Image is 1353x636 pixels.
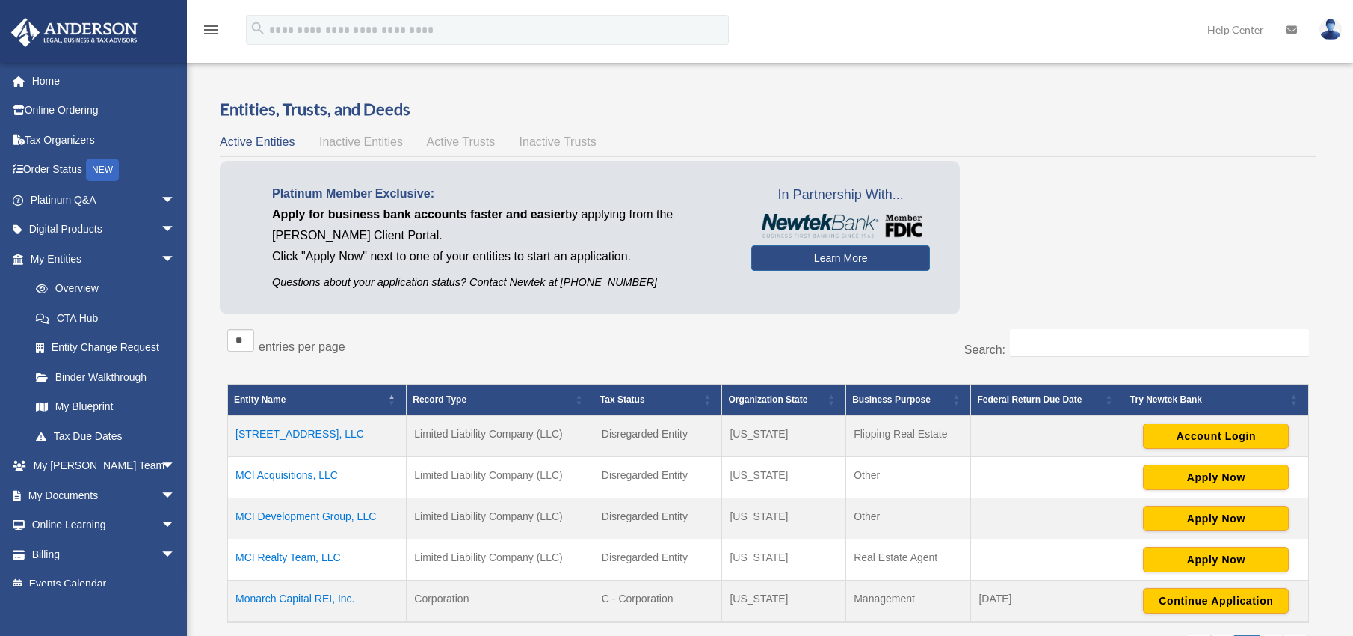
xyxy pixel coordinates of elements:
[594,457,722,498] td: Disregarded Entity
[520,135,597,148] span: Inactive Trusts
[202,26,220,39] a: menu
[161,244,191,275] span: arrow_drop_down
[852,394,931,405] span: Business Purpose
[600,394,645,405] span: Tax Status
[977,394,1082,405] span: Federal Return Due Date
[10,66,198,96] a: Home
[161,215,191,245] span: arrow_drop_down
[846,498,971,539] td: Other
[407,415,594,457] td: Limited Liability Company (LLC)
[846,539,971,581] td: Real Estate Agent
[228,581,407,623] td: Monarch Capital REI, Inc.
[161,510,191,541] span: arrow_drop_down
[21,392,191,422] a: My Blueprint
[10,480,198,510] a: My Documentsarrow_drop_down
[413,394,466,405] span: Record Type
[846,385,971,416] th: Business Purpose: Activate to sort
[259,340,345,353] label: entries per page
[427,135,496,148] span: Active Trusts
[722,385,846,416] th: Organization State: Activate to sort
[971,385,1124,416] th: Federal Return Due Date: Activate to sort
[220,135,295,148] span: Active Entities
[21,362,191,392] a: Binder Walkthrough
[228,457,407,498] td: MCI Acquisitions, LLC
[272,246,729,267] p: Click "Apply Now" next to one of your entities to start an application.
[10,185,198,215] a: Platinum Q&Aarrow_drop_down
[161,539,191,570] span: arrow_drop_down
[228,539,407,581] td: MCI Realty Team, LLC
[202,21,220,39] i: menu
[407,385,594,416] th: Record Type: Activate to sort
[407,457,594,498] td: Limited Liability Company (LLC)
[1143,465,1289,490] button: Apply Now
[1124,385,1308,416] th: Try Newtek Bank : Activate to sort
[1143,547,1289,572] button: Apply Now
[228,385,407,416] th: Entity Name: Activate to invert sorting
[722,457,846,498] td: [US_STATE]
[161,480,191,511] span: arrow_drop_down
[10,215,198,245] a: Digital Productsarrow_drop_down
[728,394,807,405] span: Organization State
[722,498,846,539] td: [US_STATE]
[228,498,407,539] td: MCI Development Group, LLC
[234,394,286,405] span: Entity Name
[594,415,722,457] td: Disregarded Entity
[10,155,198,186] a: Order StatusNEW
[1143,506,1289,531] button: Apply Now
[272,273,729,292] p: Questions about your application status? Contact Newtek at [PHONE_NUMBER]
[594,498,722,539] td: Disregarded Entity
[759,214,922,238] img: NewtekBankLogoSM.png
[228,415,407,457] td: [STREET_ADDRESS], LLC
[846,581,971,623] td: Management
[10,510,198,540] a: Online Learningarrow_drop_down
[21,333,191,363] a: Entity Change Request
[751,183,930,207] span: In Partnership With...
[21,421,191,451] a: Tax Due Dates
[10,244,191,274] a: My Entitiesarrow_drop_down
[594,539,722,581] td: Disregarded Entity
[964,343,1005,356] label: Search:
[971,581,1124,623] td: [DATE]
[594,385,722,416] th: Tax Status: Activate to sort
[594,581,722,623] td: C - Corporation
[846,415,971,457] td: Flipping Real Estate
[846,457,971,498] td: Other
[407,498,594,539] td: Limited Liability Company (LLC)
[10,96,198,126] a: Online Ordering
[1319,19,1342,40] img: User Pic
[220,98,1316,121] h3: Entities, Trusts, and Deeds
[10,539,198,569] a: Billingarrow_drop_down
[161,185,191,215] span: arrow_drop_down
[86,159,119,181] div: NEW
[21,274,183,304] a: Overview
[319,135,403,148] span: Inactive Entities
[1130,391,1286,409] div: Try Newtek Bank
[407,581,594,623] td: Corporation
[10,451,198,481] a: My [PERSON_NAME] Teamarrow_drop_down
[10,125,198,155] a: Tax Organizers
[10,569,198,599] a: Events Calendar
[722,415,846,457] td: [US_STATE]
[722,581,846,623] td: [US_STATE]
[250,20,266,37] i: search
[751,245,930,271] a: Learn More
[272,208,565,221] span: Apply for business bank accounts faster and easier
[7,18,142,47] img: Anderson Advisors Platinum Portal
[272,204,729,246] p: by applying from the [PERSON_NAME] Client Portal.
[1143,429,1289,441] a: Account Login
[1143,588,1289,614] button: Continue Application
[21,303,191,333] a: CTA Hub
[161,451,191,482] span: arrow_drop_down
[407,539,594,581] td: Limited Liability Company (LLC)
[722,539,846,581] td: [US_STATE]
[272,183,729,204] p: Platinum Member Exclusive:
[1143,424,1289,449] button: Account Login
